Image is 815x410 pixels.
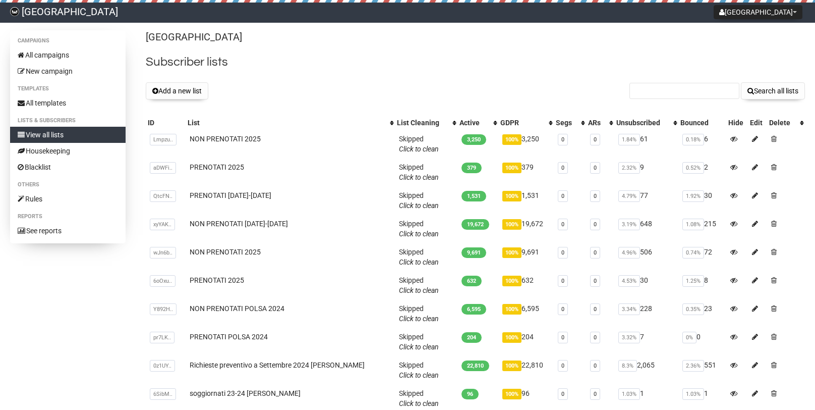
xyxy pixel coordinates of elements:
span: 100% [502,219,521,230]
span: 3.32% [618,332,640,343]
td: 632 [498,271,554,299]
div: ARs [588,118,604,128]
div: Delete [769,118,795,128]
td: 19,672 [498,215,554,243]
a: All templates [10,95,126,111]
div: List Cleaning [397,118,447,128]
span: 379 [461,163,482,173]
div: GDPR [500,118,544,128]
a: 0 [561,391,564,397]
td: 6,595 [498,299,554,328]
p: [GEOGRAPHIC_DATA] [146,30,805,44]
th: ARs: No sort applied, activate to apply an ascending sort [586,116,614,130]
td: 379 [498,158,554,186]
a: 0 [561,363,564,369]
li: Reports [10,211,126,223]
span: 6,595 [461,304,486,315]
td: 30 [678,186,726,215]
div: Bounced [680,118,724,128]
h2: Subscriber lists [146,53,805,71]
span: 1.03% [682,388,704,400]
a: 0 [594,136,597,143]
span: 8.3% [618,360,637,372]
span: 1,531 [461,191,486,201]
div: Active [459,118,488,128]
span: 4.53% [618,275,640,287]
span: aDWFi.. [150,162,176,174]
button: Search all lists [741,82,805,99]
td: 72 [678,243,726,271]
span: Skipped [399,191,439,210]
span: 2.32% [618,162,640,174]
span: 100% [502,247,521,258]
th: Hide: No sort applied, sorting is disabled [726,116,748,130]
li: Lists & subscribers [10,115,126,127]
th: ID: No sort applied, sorting is disabled [146,116,186,130]
li: Campaigns [10,35,126,47]
a: 0 [594,391,597,397]
span: 0z1UY.. [150,360,175,372]
td: 9,691 [498,243,554,271]
span: 1.25% [682,275,704,287]
a: Richieste preventivo a Settembre 2024 [PERSON_NAME] [190,361,365,369]
span: 3.19% [618,219,640,230]
td: 6 [678,130,726,158]
a: Click to clean [399,286,439,294]
a: 0 [561,165,564,171]
td: 77 [614,186,678,215]
a: 0 [594,193,597,199]
a: Rules [10,191,126,207]
td: 648 [614,215,678,243]
span: 3.34% [618,303,640,315]
span: 19,672 [461,219,489,230]
a: View all lists [10,127,126,143]
li: Others [10,179,126,191]
a: Click to clean [399,343,439,351]
span: 0.52% [682,162,704,174]
div: Unsubscribed [616,118,668,128]
span: 100% [502,332,521,343]
span: 4.79% [618,190,640,202]
a: PRENOTATI 2025 [190,276,244,284]
td: 228 [614,299,678,328]
a: Click to clean [399,371,439,379]
a: Blacklist [10,159,126,175]
a: Click to clean [399,258,439,266]
a: 0 [594,334,597,341]
a: Click to clean [399,315,439,323]
div: List [188,118,384,128]
th: List: No sort applied, activate to apply an ascending sort [186,116,394,130]
td: 30 [614,271,678,299]
a: 0 [561,193,564,199]
th: Unsubscribed: No sort applied, activate to apply an ascending sort [614,116,678,130]
th: Bounced: No sort applied, sorting is disabled [678,116,726,130]
button: Add a new list [146,82,208,99]
div: Edit [750,118,765,128]
span: 100% [502,163,521,173]
th: Edit: No sort applied, sorting is disabled [748,116,767,130]
span: Skipped [399,333,439,351]
span: 632 [461,276,482,286]
span: wJn6b.. [150,247,176,259]
span: 204 [461,332,482,343]
td: 506 [614,243,678,271]
td: 22,810 [498,356,554,384]
td: 61 [614,130,678,158]
span: 1.92% [682,190,704,202]
span: 6oOxu.. [150,275,176,287]
span: 1.08% [682,219,704,230]
span: 6SibM.. [150,388,176,400]
a: Click to clean [399,173,439,181]
span: xyYAK.. [150,219,175,230]
a: All campaigns [10,47,126,63]
a: Click to clean [399,399,439,407]
span: QtcFN.. [150,190,176,202]
span: Skipped [399,304,439,323]
td: 551 [678,356,726,384]
span: Skipped [399,389,439,407]
span: Skipped [399,163,439,181]
img: 6e8d2b3c94bea7968a1822fb6b83cc24 [10,7,19,16]
td: 0 [678,328,726,356]
span: 0.35% [682,303,704,315]
td: 204 [498,328,554,356]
